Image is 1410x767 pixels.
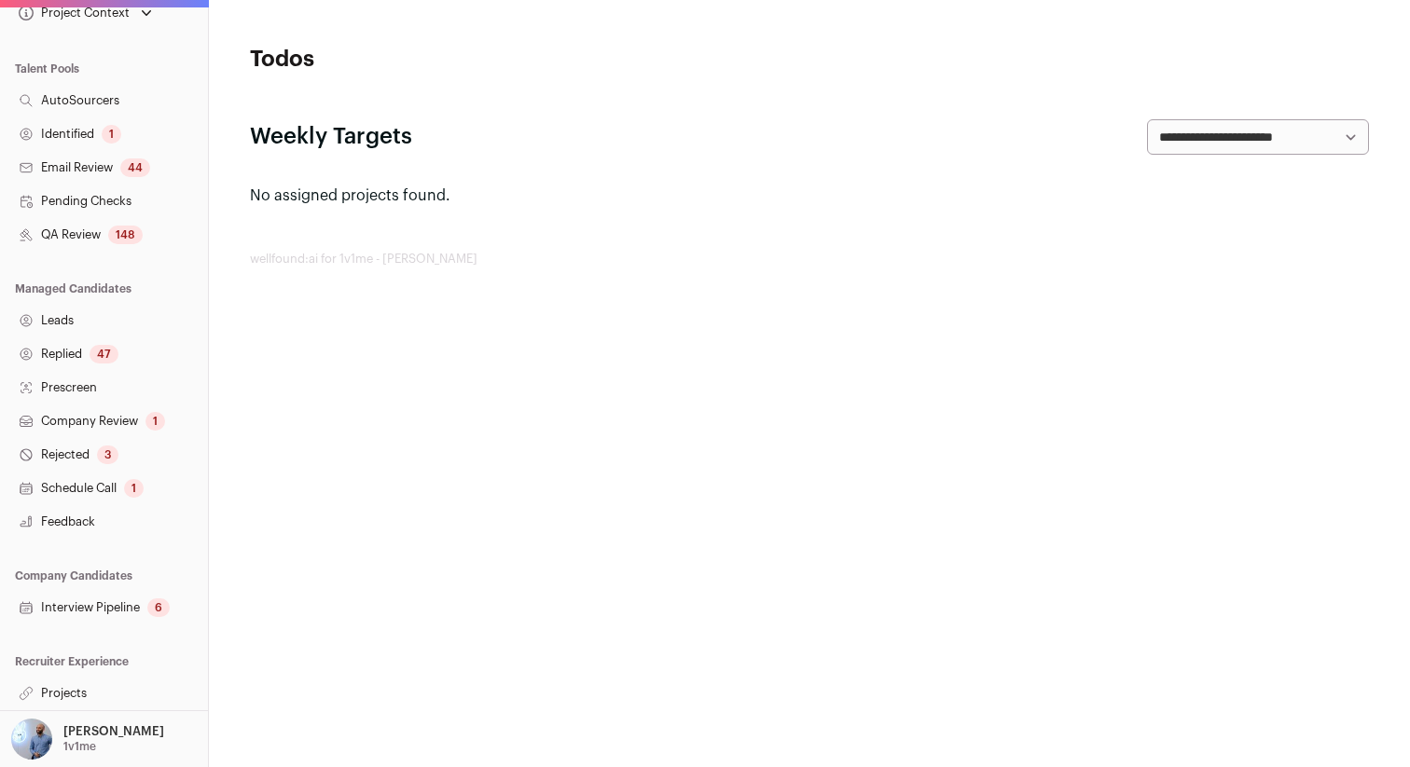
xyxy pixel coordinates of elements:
[250,45,623,75] h1: Todos
[250,185,1369,207] p: No assigned projects found.
[90,345,118,363] div: 47
[63,724,164,739] p: [PERSON_NAME]
[108,226,143,244] div: 148
[250,122,412,152] h2: Weekly Targets
[250,252,1369,267] footer: wellfound:ai for 1v1me - [PERSON_NAME]
[7,719,168,760] button: Open dropdown
[15,6,130,21] div: Project Context
[147,598,170,617] div: 6
[145,412,165,431] div: 1
[120,158,150,177] div: 44
[63,739,96,754] p: 1v1me
[102,125,121,144] div: 1
[124,479,144,498] div: 1
[97,445,118,464] div: 3
[11,719,52,760] img: 97332-medium_jpg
